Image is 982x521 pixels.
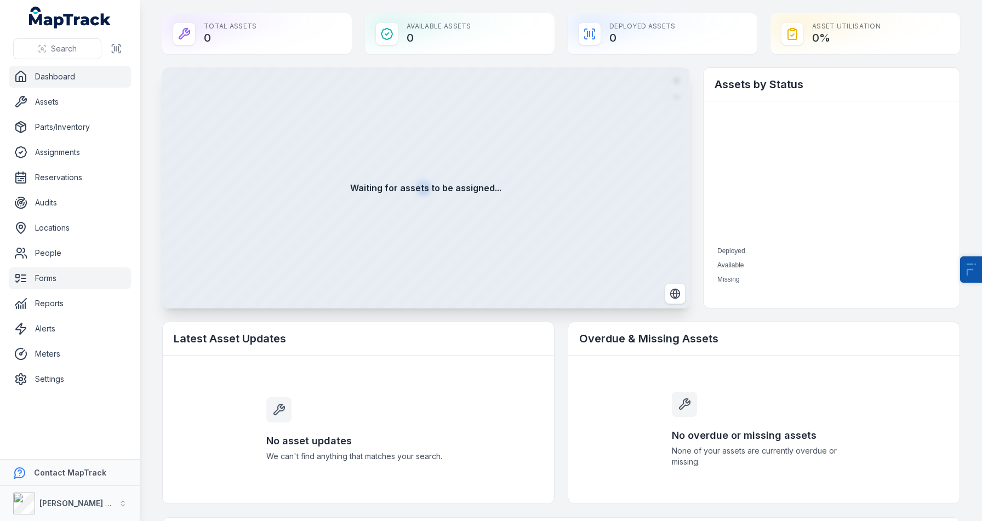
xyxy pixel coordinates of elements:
[717,247,745,255] span: Deployed
[717,276,740,283] span: Missing
[717,261,744,269] span: Available
[51,43,77,54] span: Search
[9,167,131,188] a: Reservations
[672,428,856,443] h3: No overdue or missing assets
[34,468,106,477] strong: Contact MapTrack
[9,91,131,113] a: Assets
[672,445,856,467] span: None of your assets are currently overdue or missing.
[9,368,131,390] a: Settings
[9,242,131,264] a: People
[29,7,111,28] a: MapTrack
[39,499,142,508] strong: [PERSON_NAME] Electrical
[579,331,949,346] h2: Overdue & Missing Assets
[9,192,131,214] a: Audits
[9,66,131,88] a: Dashboard
[266,433,450,449] h3: No asset updates
[9,116,131,138] a: Parts/Inventory
[9,343,131,365] a: Meters
[9,141,131,163] a: Assignments
[9,217,131,239] a: Locations
[174,331,543,346] h2: Latest Asset Updates
[13,38,101,59] button: Search
[9,267,131,289] a: Forms
[266,451,450,462] span: We can't find anything that matches your search.
[350,181,501,194] strong: Waiting for assets to be assigned...
[9,293,131,314] a: Reports
[715,77,949,92] h2: Assets by Status
[9,318,131,340] a: Alerts
[665,283,686,304] button: Switch to Satellite View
